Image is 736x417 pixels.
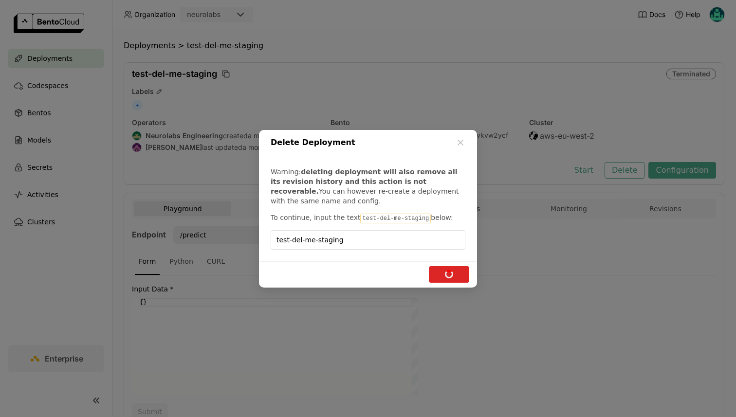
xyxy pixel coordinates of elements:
[259,130,477,288] div: dialog
[271,168,301,176] span: Warning:
[271,187,459,205] span: You can however re-create a deployment with the same name and config.
[443,269,455,280] i: loading
[259,130,477,155] div: Delete Deployment
[271,214,360,221] span: To continue, input the text
[429,266,469,283] button: loading Delete
[360,214,431,223] code: test-del-me-staging
[271,168,458,195] b: deleting deployment will also remove all its revision history and this action is not recoverable.
[431,214,453,221] span: below:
